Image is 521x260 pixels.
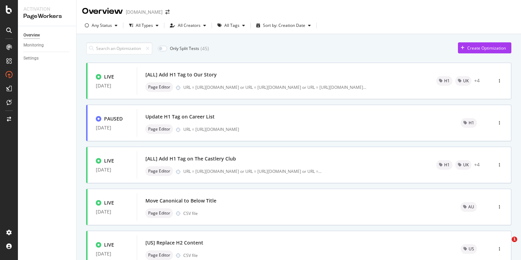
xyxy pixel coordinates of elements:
[92,23,112,28] div: Any Status
[460,202,477,212] div: neutral label
[458,42,511,53] button: Create Optimization
[469,121,474,125] span: H1
[104,115,123,122] div: PAUSED
[444,79,450,83] span: H1
[145,166,173,176] div: neutral label
[474,77,480,84] div: + 4
[318,168,321,174] span: ...
[23,12,71,20] div: PageWorkers
[23,42,71,49] a: Monitoring
[96,167,129,173] div: [DATE]
[455,160,471,170] div: neutral label
[23,55,71,62] a: Settings
[148,127,170,131] span: Page Editor
[23,6,71,12] div: Activation
[136,23,153,28] div: All Types
[96,209,129,215] div: [DATE]
[167,20,209,31] button: All Creators
[104,157,114,164] div: LIVE
[145,250,173,260] div: neutral label
[183,168,321,174] div: URL = [URL][DOMAIN_NAME] or URL = [URL][DOMAIN_NAME] or URL =
[468,205,474,209] span: AU
[461,244,477,254] div: neutral label
[463,79,469,83] span: UK
[145,197,216,204] div: Move Canonical to Below Title
[467,45,506,51] div: Create Optimization
[461,118,477,128] div: neutral label
[474,161,480,168] div: + 4
[96,83,129,89] div: [DATE]
[436,76,452,86] div: neutral label
[512,237,517,242] span: 1
[145,155,236,162] div: [ALL] Add H1 Tag on The Castlery Club
[263,23,305,28] div: Sort by: Creation Date
[183,84,366,90] div: URL = [URL][DOMAIN_NAME] or URL = [URL][DOMAIN_NAME] or URL = [URL][DOMAIN_NAME]
[104,73,114,80] div: LIVE
[145,71,217,78] div: [ALL] Add H1 Tag to Our Story
[96,251,129,257] div: [DATE]
[104,241,114,248] div: LIVE
[148,211,170,215] span: Page Editor
[498,237,514,253] iframe: Intercom live chat
[23,32,40,39] div: Overview
[178,23,201,28] div: All Creators
[145,124,173,134] div: neutral label
[148,253,170,257] span: Page Editor
[183,126,444,132] div: URL = [URL][DOMAIN_NAME]
[363,84,366,90] span: ...
[444,163,450,167] span: H1
[96,125,129,131] div: [DATE]
[23,55,39,62] div: Settings
[23,32,71,39] a: Overview
[455,76,471,86] div: neutral label
[145,208,173,218] div: neutral label
[86,42,152,54] input: Search an Optimization
[469,247,474,251] span: US
[126,20,161,31] button: All Types
[145,113,215,120] div: Update H1 Tag on Career List
[215,20,248,31] button: All Tags
[145,82,173,92] div: neutral label
[201,45,209,52] div: ( 45 )
[463,163,469,167] span: UK
[82,20,120,31] button: Any Status
[148,85,170,89] span: Page Editor
[170,45,199,51] div: Only Split Tests
[183,210,198,216] div: CSV file
[165,10,170,14] div: arrow-right-arrow-left
[436,160,452,170] div: neutral label
[183,252,198,258] div: CSV file
[254,20,314,31] button: Sort by: Creation Date
[224,23,239,28] div: All Tags
[23,42,44,49] div: Monitoring
[82,6,123,17] div: Overview
[126,9,163,15] div: [DOMAIN_NAME]
[148,169,170,173] span: Page Editor
[104,199,114,206] div: LIVE
[145,239,203,246] div: [US] Replace H2 Content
